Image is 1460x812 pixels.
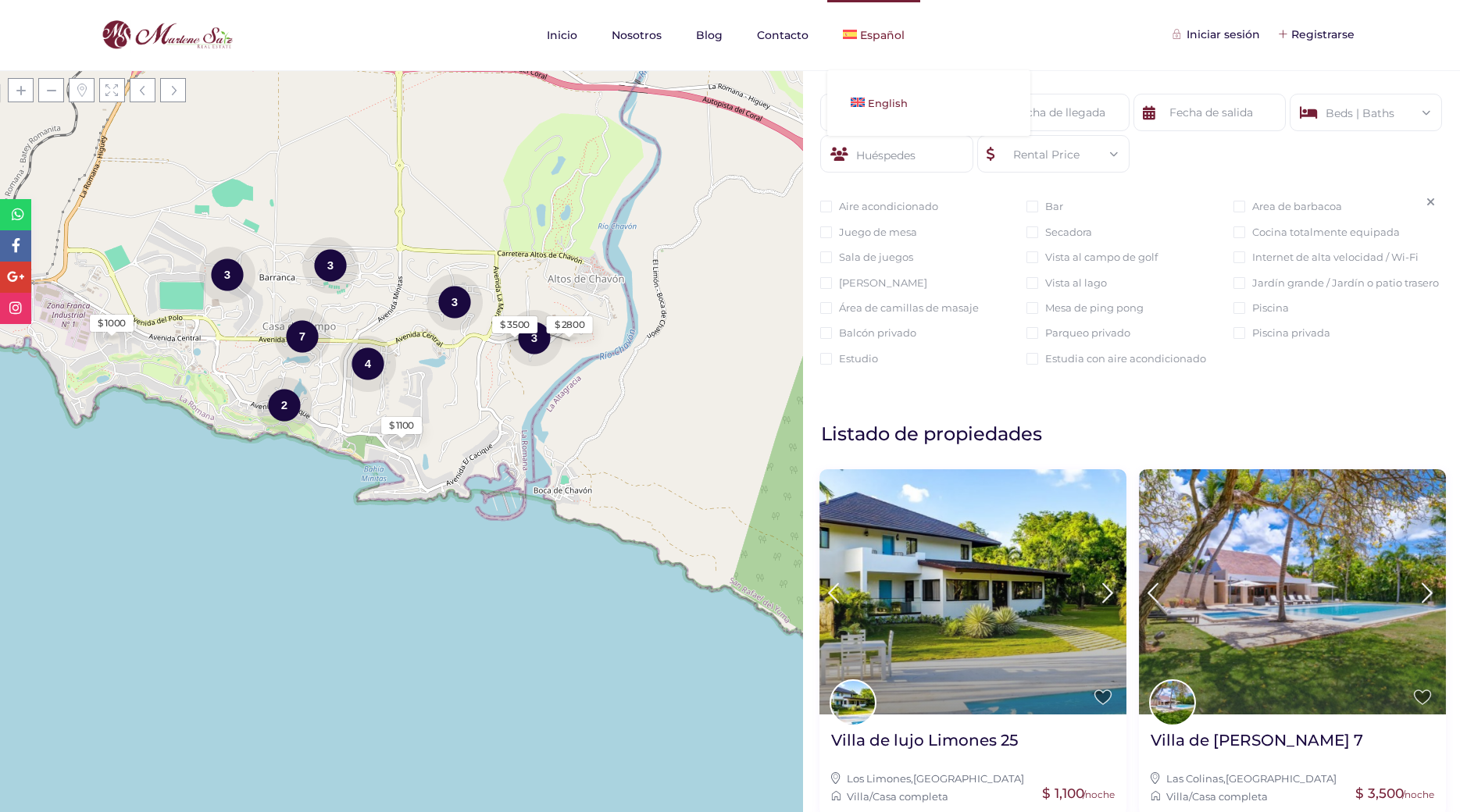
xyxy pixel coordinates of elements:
a: Los Limones [847,772,911,785]
label: Jardín grande / Jardín o patio trasero [1252,274,1439,291]
label: Vista al lago [1045,274,1107,291]
label: Aire acondicionado [839,198,938,215]
div: Registrarse [1280,26,1355,43]
h1: Listado de propiedades [821,422,1452,446]
label: Piscina privada [1252,324,1330,341]
div: $ 3500 [500,318,530,332]
a: [GEOGRAPHIC_DATA] [913,772,1024,785]
div: Huéspedes [820,135,973,173]
input: Fecha de llegada [977,94,1130,131]
label: Estudia con aire acondicionado [1045,350,1206,367]
a: English [827,86,1030,120]
input: Fecha de salida [1133,94,1286,131]
label: Área de camillas de masaje [839,299,979,316]
div: $ 1000 [98,316,126,330]
label: Juego de mesa [839,223,917,240]
div: 4 [340,334,396,393]
div: / [1151,788,1434,805]
label: Cocina totalmente equipada [1252,223,1400,240]
label: [PERSON_NAME] [839,274,927,291]
label: Area de barbacoa [1252,198,1342,215]
span: Español [860,28,905,42]
div: 3 [506,308,562,367]
a: [GEOGRAPHIC_DATA] [1226,772,1337,785]
label: Estudio [839,350,878,367]
a: Villa [847,790,869,803]
div: 7 [274,307,330,365]
div: , [1151,770,1434,787]
a: Villa [1166,790,1189,803]
div: Beds | Baths [1302,94,1430,132]
img: Villa de lujo Limones 25 [819,469,1126,714]
label: Secadora [1045,223,1092,240]
label: Parqueo privado [1045,324,1130,341]
div: Rental Price [990,136,1117,173]
label: Mesa de ping pong [1045,299,1144,316]
div: Cargando mapas [284,219,519,301]
h2: Villa de [PERSON_NAME] 7 [1151,730,1363,750]
label: Balcón privado [839,324,916,341]
img: logo [98,16,237,54]
label: Bar [1045,198,1063,215]
div: $ 2800 [555,318,585,332]
a: Villa de lujo Limones 25 [831,730,1018,762]
div: 3 [199,245,255,304]
a: Casa completa [873,790,948,803]
label: Sala de juegos [839,248,913,265]
div: / [831,788,1115,805]
a: Casa completa [1192,790,1268,803]
img: Villa de lujo Colinas 7 [1139,469,1446,714]
label: Vista al campo de golf [1045,248,1158,265]
div: 2 [256,376,312,434]
div: , [831,770,1115,787]
h2: Villa de lujo Limones 25 [831,730,1018,750]
div: Iniciar sesión [1175,26,1260,43]
div: 3 [302,236,359,294]
label: Piscina [1252,299,1289,316]
label: Internet de alta velocidad / Wi-Fi [1252,248,1419,265]
span: English [868,97,908,109]
a: Villa de [PERSON_NAME] 7 [1151,730,1363,762]
div: 3 [427,272,483,331]
div: $ 1100 [389,418,414,433]
a: Las Colinas [1166,772,1223,785]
